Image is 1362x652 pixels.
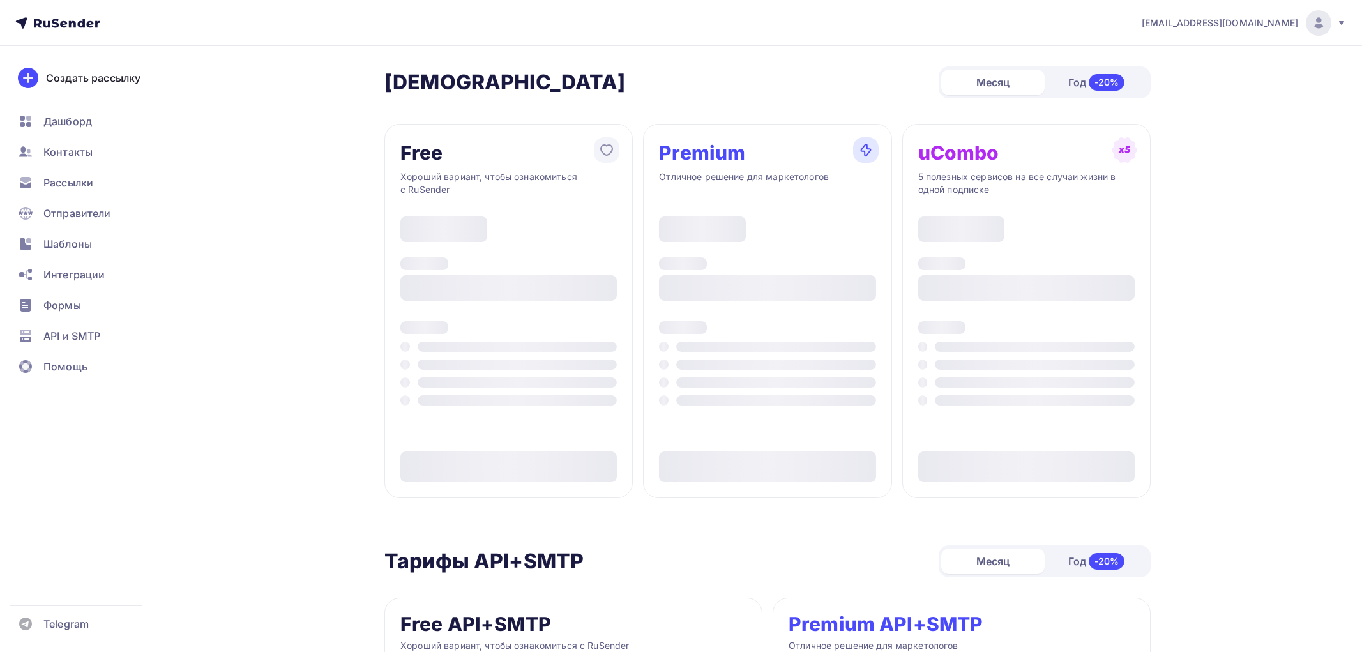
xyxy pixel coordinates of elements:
span: API и SMTP [43,328,100,344]
h2: [DEMOGRAPHIC_DATA] [384,70,626,95]
a: Отправители [10,201,162,226]
span: Контакты [43,144,93,160]
span: Рассылки [43,175,93,190]
div: Premium [659,142,745,163]
span: Дашборд [43,114,92,129]
div: Месяц [941,70,1045,95]
div: Free [400,142,443,163]
span: Отправители [43,206,111,221]
div: Отличное решение для маркетологов [659,171,875,196]
div: Создать рассылку [46,70,140,86]
a: Формы [10,292,162,318]
div: Premium API+SMTP [789,614,983,634]
div: uCombo [918,142,999,163]
span: Интеграции [43,267,105,282]
span: Формы [43,298,81,313]
div: Год [1045,548,1148,575]
a: Шаблоны [10,231,162,257]
h2: Тарифы API+SMTP [384,549,584,574]
span: Помощь [43,359,87,374]
div: Год [1045,69,1148,96]
a: Контакты [10,139,162,165]
span: Telegram [43,616,89,632]
div: -20% [1089,74,1125,91]
span: [EMAIL_ADDRESS][DOMAIN_NAME] [1142,17,1298,29]
div: -20% [1089,553,1125,570]
div: Месяц [941,549,1045,574]
a: [EMAIL_ADDRESS][DOMAIN_NAME] [1142,10,1347,36]
div: Free API+SMTP [400,614,551,634]
span: Шаблоны [43,236,92,252]
div: Хороший вариант, чтобы ознакомиться с RuSender [400,171,617,196]
a: Дашборд [10,109,162,134]
a: Рассылки [10,170,162,195]
div: 5 полезных сервисов на все случаи жизни в одной подписке [918,171,1135,196]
